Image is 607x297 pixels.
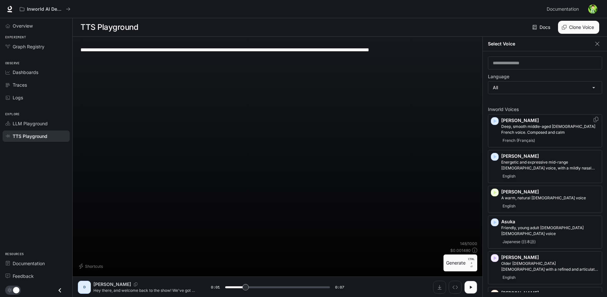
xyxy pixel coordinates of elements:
[3,118,70,129] a: LLM Playground
[501,159,599,171] p: Energetic and expressive mid-range male voice, with a mildly nasal quality
[78,261,105,271] button: Shortcuts
[335,284,344,291] span: 0:07
[468,257,475,269] p: ⏎
[13,273,34,279] span: Feedback
[547,5,579,13] span: Documentation
[17,3,73,16] button: All workspaces
[27,6,63,12] p: Inworld AI Demos
[13,133,47,140] span: TTS Playground
[488,107,602,112] p: Inworld Voices
[488,74,509,79] p: Language
[501,117,599,124] p: [PERSON_NAME]
[501,195,599,201] p: A warm, natural female voice
[501,225,599,237] p: Friendly, young adult Japanese female voice
[588,5,597,14] img: User avatar
[13,94,23,101] span: Logs
[501,254,599,261] p: [PERSON_NAME]
[501,172,517,180] span: English
[501,189,599,195] p: [PERSON_NAME]
[80,21,138,34] h1: TTS Playground
[501,238,537,246] span: Japanese (日本語)
[93,281,131,288] p: [PERSON_NAME]
[558,21,599,34] button: Clone Voice
[450,248,471,253] p: $ 0.001480
[586,3,599,16] button: User avatar
[468,257,475,265] p: CTRL +
[501,202,517,210] span: English
[501,274,517,281] span: English
[3,20,70,31] a: Overview
[13,120,48,127] span: LLM Playground
[501,218,599,225] p: Asuka
[501,137,536,144] span: French (Français)
[13,286,19,293] span: Dark mode toggle
[13,260,45,267] span: Documentation
[3,258,70,269] a: Documentation
[79,282,90,292] div: D
[3,92,70,103] a: Logs
[544,3,584,16] a: Documentation
[13,22,33,29] span: Overview
[13,81,27,88] span: Traces
[93,288,195,293] p: Hey there, and welcome back to the show! We've got a fascinating episode lined up [DATE], includi...
[449,281,462,294] button: Inspect
[531,21,553,34] a: Docs
[3,67,70,78] a: Dashboards
[3,130,70,142] a: TTS Playground
[501,290,599,296] p: [PERSON_NAME]
[460,241,477,246] p: 148 / 1000
[3,270,70,282] a: Feedback
[131,282,140,286] button: Copy Voice ID
[501,153,599,159] p: [PERSON_NAME]
[53,284,67,297] button: Close drawer
[593,117,599,122] button: Copy Voice ID
[211,284,220,291] span: 0:01
[443,254,477,271] button: GenerateCTRL +⏎
[3,79,70,91] a: Traces
[13,69,38,76] span: Dashboards
[501,124,599,135] p: Deep, smooth middle-aged male French voice. Composed and calm
[488,81,602,94] div: All
[501,261,599,272] p: Older British male with a refined and articulate voice
[13,43,44,50] span: Graph Registry
[433,281,446,294] button: Download audio
[3,41,70,52] a: Graph Registry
